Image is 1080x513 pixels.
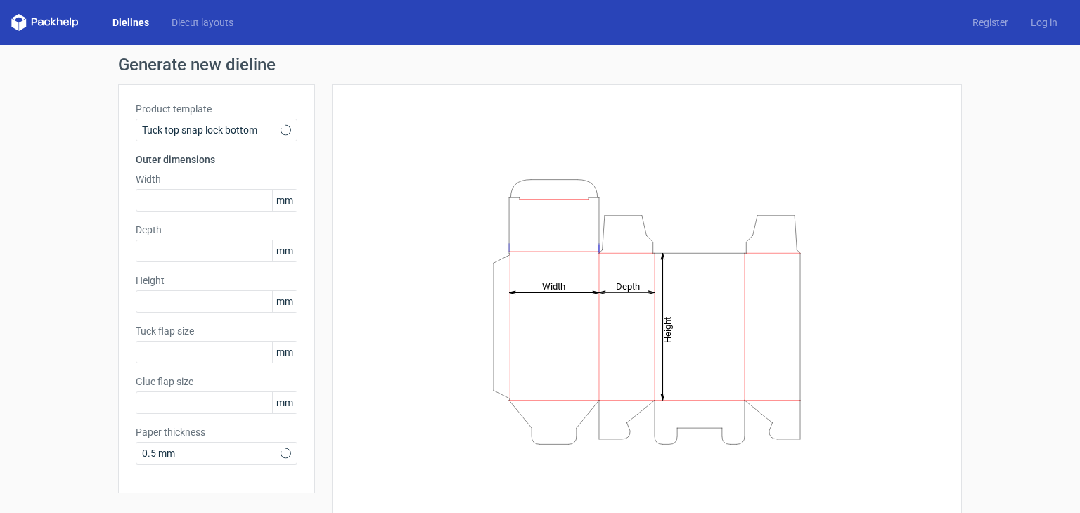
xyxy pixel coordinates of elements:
[616,280,640,291] tspan: Depth
[136,172,297,186] label: Width
[272,190,297,211] span: mm
[136,324,297,338] label: Tuck flap size
[272,291,297,312] span: mm
[136,223,297,237] label: Depth
[101,15,160,30] a: Dielines
[136,375,297,389] label: Glue flap size
[272,342,297,363] span: mm
[961,15,1020,30] a: Register
[136,102,297,116] label: Product template
[136,273,297,287] label: Height
[142,446,281,460] span: 0.5 mm
[160,15,245,30] a: Diecut layouts
[272,240,297,261] span: mm
[272,392,297,413] span: mm
[542,280,565,291] tspan: Width
[118,56,962,73] h1: Generate new dieline
[1020,15,1069,30] a: Log in
[136,152,297,167] h3: Outer dimensions
[662,316,673,342] tspan: Height
[142,123,281,137] span: Tuck top snap lock bottom
[136,425,297,439] label: Paper thickness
